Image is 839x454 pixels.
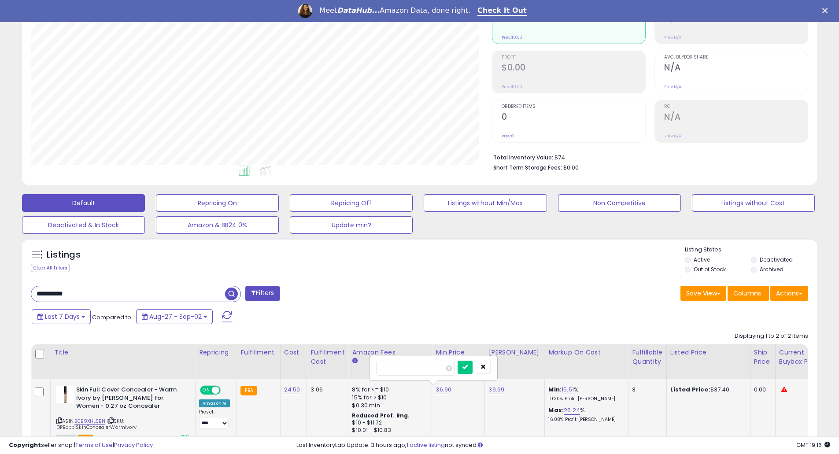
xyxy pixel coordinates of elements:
button: Filters [245,286,280,301]
div: Fulfillable Quantity [632,348,662,366]
div: Current Buybox Price [779,348,824,366]
div: Meet Amazon Data, done right. [319,6,470,15]
div: % [548,386,621,402]
div: Title [54,348,192,357]
a: 1 active listing [407,441,445,449]
h2: 0 [502,112,645,124]
button: Listings without Cost [692,194,815,212]
label: Archived [760,266,784,273]
label: Deactivated [760,256,793,263]
img: 21Eb98g5FaL._SL40_.jpg [56,386,74,403]
div: Ship Price [754,348,772,366]
th: The percentage added to the cost of goods (COGS) that forms the calculator for Min & Max prices. [545,344,628,379]
a: Terms of Use [75,441,113,449]
h2: N/A [664,63,808,74]
b: Listed Price: [670,385,710,394]
span: $0.00 [563,163,579,172]
div: [PERSON_NAME] [488,348,541,357]
small: Prev: N/A [664,84,681,89]
div: Amazon Fees [352,348,428,357]
a: 15.51 [562,385,574,394]
a: B0B9XHLSBN [74,417,105,425]
button: Listings without Min/Max [424,194,547,212]
button: Amazon & BB24 0% [156,216,279,234]
span: Avg. Buybox Share [664,55,808,60]
b: Reduced Prof. Rng. [352,412,410,419]
i: DataHub... [337,6,380,15]
a: 26.24 [564,406,580,415]
div: 15% for > $10 [352,394,425,402]
div: Close [822,8,831,13]
span: Profit [502,55,645,60]
a: 39.99 [488,385,504,394]
div: Cost [284,348,303,357]
span: All listings currently available for purchase on Amazon [56,435,77,442]
span: OFF [219,387,233,394]
small: Prev: $0.00 [502,84,522,89]
small: Prev: $0.00 [502,35,522,40]
div: Amazon AI [199,399,230,407]
button: Repricing On [156,194,279,212]
p: Listing States: [685,246,817,254]
button: Columns [728,286,769,301]
div: 0.00 [754,386,769,394]
div: $10.01 - $10.83 [352,427,425,434]
a: 24.50 [284,385,300,394]
img: Profile image for Georgie [298,4,312,18]
button: Aug-27 - Sep-02 [136,309,213,324]
span: | SKU: DPBobbiSkinConcealerWarmIvory [56,417,137,431]
div: 3.06 [310,386,341,394]
span: Ordered Items [502,104,645,109]
div: 8% for <= $10 [352,386,425,394]
strong: Copyright [9,441,41,449]
div: 3 [632,386,659,394]
button: Repricing Off [290,194,413,212]
p: 16.08% Profit [PERSON_NAME] [548,417,621,423]
h2: $0.00 [502,63,645,74]
span: Aug-27 - Sep-02 [149,312,202,321]
button: Default [22,194,145,212]
label: Out of Stock [694,266,726,273]
small: Amazon Fees. [352,357,357,365]
small: Prev: N/A [664,35,681,40]
b: Skin Full Cover Concealer - Warm Ivory by [PERSON_NAME] for Women - 0.27 oz Concealer [76,386,183,413]
div: Last InventoryLab Update: 3 hours ago, not synced. [296,441,830,450]
b: Min: [548,385,562,394]
span: 2025-09-11 19:16 GMT [796,441,830,449]
div: Displaying 1 to 2 of 2 items [735,332,808,340]
h2: N/A [664,112,808,124]
span: FBA [78,435,93,442]
b: Max: [548,406,564,414]
span: Compared to: [92,313,133,321]
a: 36.90 [436,385,451,394]
div: Min Price [436,348,481,357]
small: Prev: 0 [502,133,514,139]
div: ASIN: [56,386,188,441]
div: $37.40 [670,386,743,394]
span: ROI [664,104,808,109]
div: $0.30 min [352,402,425,410]
b: Short Term Storage Fees: [493,164,562,171]
button: Last 7 Days [32,309,91,324]
p: 10.30% Profit [PERSON_NAME] [548,396,621,402]
h5: Listings [47,249,81,261]
span: Last 7 Days [45,312,80,321]
small: FBA [240,386,257,395]
small: Prev: N/A [664,133,681,139]
button: Actions [770,286,808,301]
a: Check It Out [477,6,527,16]
div: Markup on Cost [548,348,625,357]
div: Listed Price [670,348,747,357]
b: Total Inventory Value: [493,154,553,161]
div: % [548,406,621,423]
div: Fulfillment Cost [310,348,344,366]
button: Deactivated & In Stock [22,216,145,234]
div: seller snap | | [9,441,153,450]
div: Fulfillment [240,348,276,357]
div: Repricing [199,348,233,357]
button: Non Competitive [558,194,681,212]
div: Preset: [199,409,230,429]
button: Update min? [290,216,413,234]
label: Active [694,256,710,263]
span: ON [201,387,212,394]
